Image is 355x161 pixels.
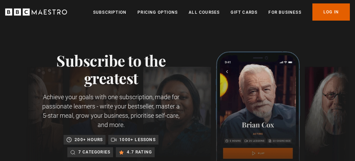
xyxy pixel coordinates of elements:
h1: Subscribe to the greatest [42,51,180,87]
a: Gift Cards [231,9,257,16]
a: Pricing Options [137,9,178,16]
a: Subscription [93,9,126,16]
p: 200+ hours [75,136,103,143]
a: For business [268,9,301,16]
p: 1000+ lessons [119,136,156,143]
p: 7 categories [78,149,110,156]
p: 4.7 rating [127,149,152,156]
a: All Courses [189,9,220,16]
p: Achieve your goals with one subscription, made for passionate learners - write your bestseller, m... [42,92,180,129]
a: Log In [312,3,350,21]
svg: BBC Maestro [5,7,67,17]
nav: Primary [93,3,350,21]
